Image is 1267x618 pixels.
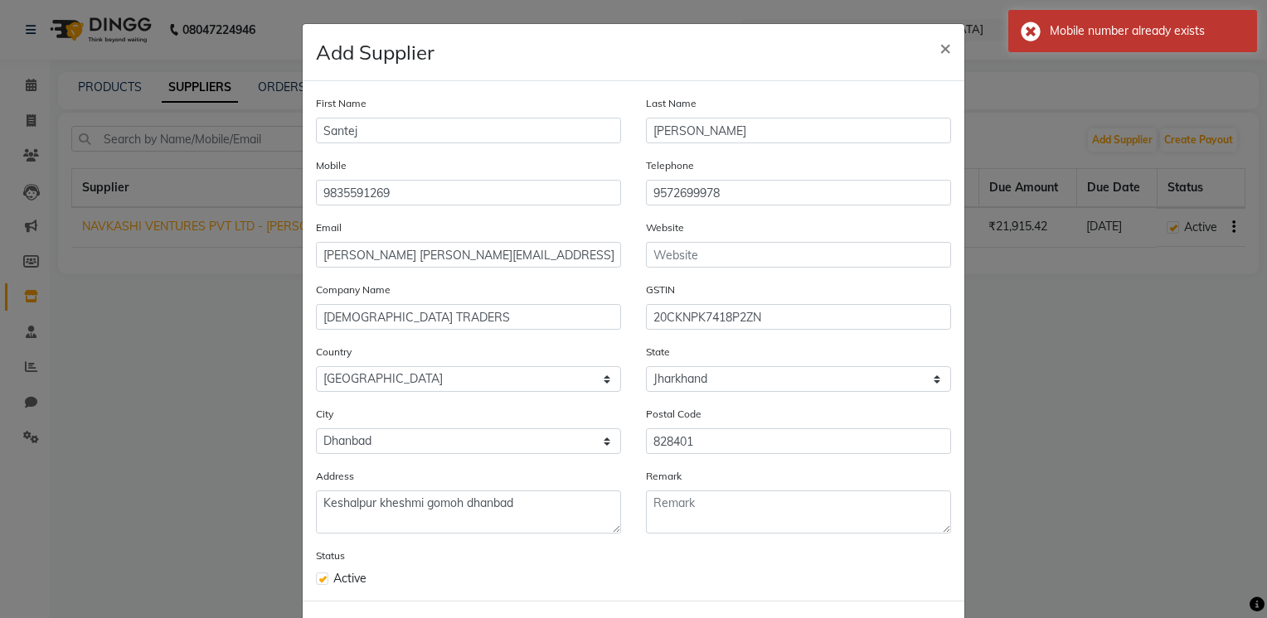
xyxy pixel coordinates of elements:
label: Remark [646,469,682,484]
h4: Add Supplier [316,37,434,67]
span: × [939,35,951,60]
input: Mobile [316,180,621,205]
label: Status [316,548,345,563]
label: Postal Code [646,407,701,422]
input: Telephone [646,180,951,205]
label: GSTIN [646,282,675,297]
input: Email [316,242,621,268]
input: Postal Code [646,428,951,454]
input: Company Name [316,304,621,330]
label: Telephone [646,158,694,173]
label: Company Name [316,282,391,297]
div: Mobile number already exists [1050,22,1245,40]
input: GSTIN [646,304,951,330]
span: Active [333,570,367,587]
label: First Name [316,96,367,111]
input: First Name [316,118,621,143]
button: Close [926,24,964,70]
label: Email [316,220,342,235]
label: Last Name [646,96,697,111]
label: Mobile [316,158,347,173]
label: Address [316,469,354,484]
input: Last Name [646,118,951,143]
label: State [646,345,670,360]
label: City [316,407,333,422]
input: Website [646,242,951,268]
label: Website [646,220,684,235]
label: Country [316,345,352,360]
